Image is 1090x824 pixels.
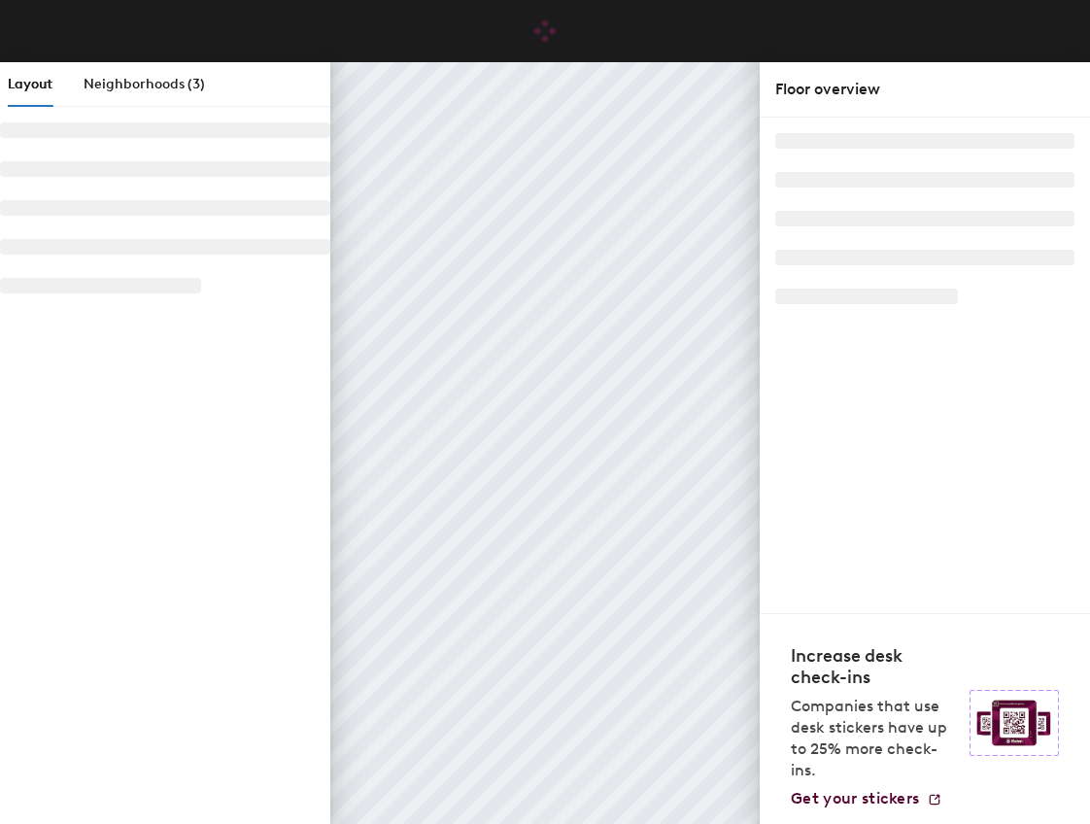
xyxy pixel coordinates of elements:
a: Get your stickers [791,789,942,808]
span: Neighborhoods (3) [84,76,205,92]
p: Companies that use desk stickers have up to 25% more check-ins. [791,696,958,781]
div: Floor overview [775,78,1074,101]
h4: Increase desk check-ins [791,645,958,688]
span: Get your stickers [791,789,919,807]
span: Layout [8,76,52,92]
img: Sticker logo [970,690,1059,756]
